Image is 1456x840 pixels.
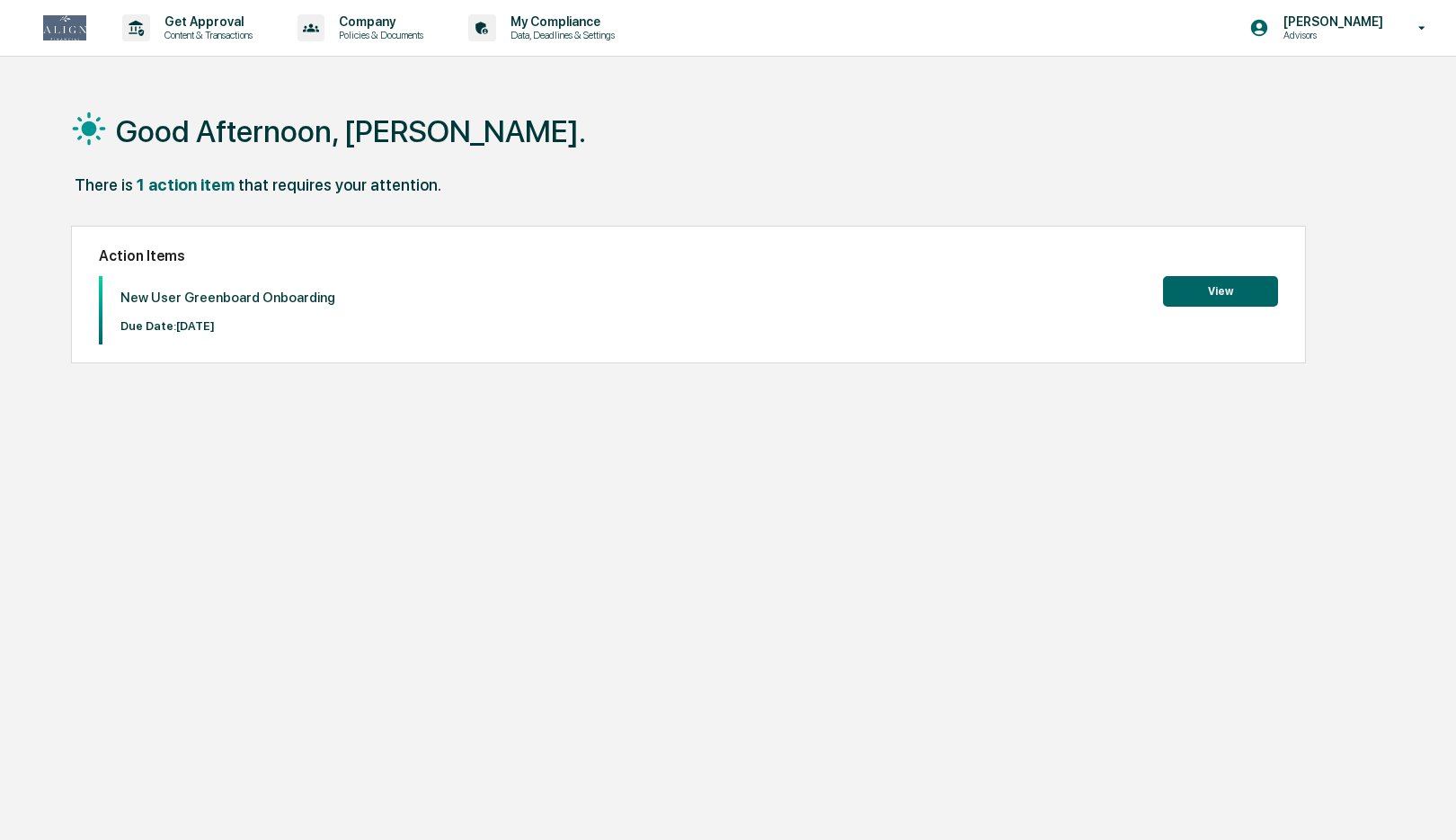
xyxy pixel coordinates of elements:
p: New User Greenboard Onboarding [120,290,335,306]
div: There is [75,175,133,194]
div: that requires your attention. [238,175,441,194]
h2: Action Items [99,247,1278,264]
p: Get Approval [150,14,262,29]
p: Content & Transactions [150,29,262,41]
p: Due Date: [DATE] [120,319,335,333]
div: 1 action item [137,175,235,194]
img: logo [43,15,86,40]
a: View [1163,281,1278,299]
p: Data, Deadlines & Settings [496,29,624,41]
p: Policies & Documents [324,29,432,41]
button: View [1163,276,1278,307]
h1: Good Afternoon, [PERSON_NAME]. [116,113,586,149]
p: Advisors [1269,29,1392,41]
p: My Compliance [496,14,624,29]
p: [PERSON_NAME] [1269,14,1392,29]
p: Company [324,14,432,29]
